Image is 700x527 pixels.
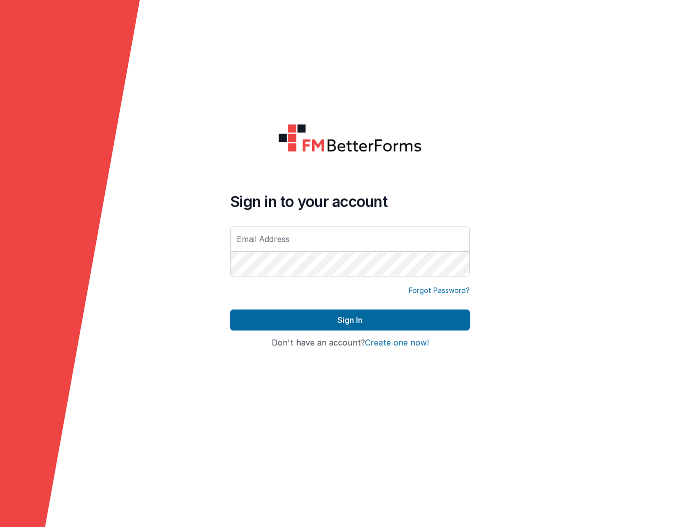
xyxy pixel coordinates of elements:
button: Sign In [230,309,470,330]
a: Forgot Password? [409,285,470,295]
h4: Sign in to your account [230,192,470,210]
h4: Don't have an account? [230,338,470,347]
input: Email Address [230,226,470,251]
button: Create one now! [365,338,429,347]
